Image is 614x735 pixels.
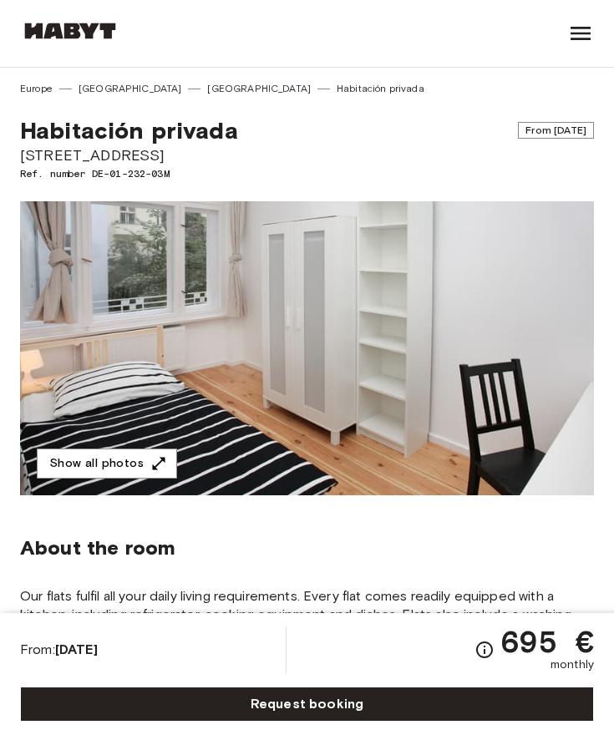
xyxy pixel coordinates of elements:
[20,587,594,679] span: Our flats fulfil all your daily living requirements. Every flat comes readily equipped with a kit...
[20,535,594,560] span: About the room
[501,626,594,656] span: 695 €
[337,81,424,96] a: Habitación privada
[20,166,594,181] span: Ref. number DE-01-232-03M
[20,201,594,495] img: Marketing picture of unit DE-01-232-03M
[207,81,311,96] a: [GEOGRAPHIC_DATA]
[20,687,594,722] a: Request booking
[20,116,238,144] span: Habitación privada
[20,144,594,166] span: [STREET_ADDRESS]
[474,640,495,660] svg: Check cost overview for full price breakdown. Please note that discounts apply to new joiners onl...
[55,641,98,657] b: [DATE]
[79,81,182,96] a: [GEOGRAPHIC_DATA]
[37,449,177,479] button: Show all photos
[518,122,594,139] span: From [DATE]
[20,81,53,96] a: Europe
[20,23,120,39] img: Habyt
[20,641,98,659] span: From:
[551,656,594,673] span: monthly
